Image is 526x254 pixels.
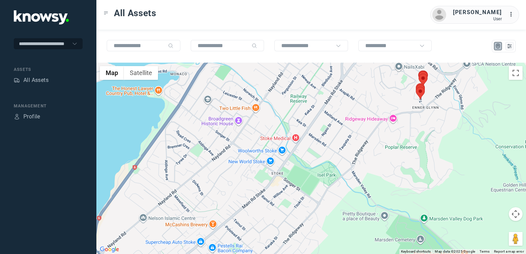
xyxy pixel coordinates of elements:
div: Search [168,43,173,49]
div: : [509,10,517,19]
div: Map [495,43,501,49]
button: Show street map [100,66,124,80]
div: List [506,43,513,49]
span: All Assets [114,7,156,19]
tspan: ... [509,12,516,17]
a: Open this area in Google Maps (opens a new window) [98,245,121,254]
img: Google [98,245,121,254]
img: Application Logo [14,10,69,24]
img: avatar.png [432,8,446,22]
div: User [453,17,502,21]
a: AssetsAll Assets [14,76,49,84]
div: Toggle Menu [104,11,108,15]
button: Show satellite imagery [124,66,158,80]
span: Map data ©2025 Google [435,250,475,253]
div: All Assets [23,76,49,84]
a: Terms [480,250,490,253]
a: ProfileProfile [14,113,40,121]
button: Map camera controls [509,207,523,221]
div: Profile [14,114,20,120]
div: Search [252,43,257,49]
div: Management [14,103,83,109]
div: Assets [14,66,83,73]
div: Assets [14,77,20,83]
button: Keyboard shortcuts [401,249,431,254]
div: : [509,10,517,20]
div: Profile [23,113,40,121]
button: Drag Pegman onto the map to open Street View [509,232,523,246]
div: [PERSON_NAME] [453,8,502,17]
button: Toggle fullscreen view [509,66,523,80]
a: Report a map error [494,250,524,253]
